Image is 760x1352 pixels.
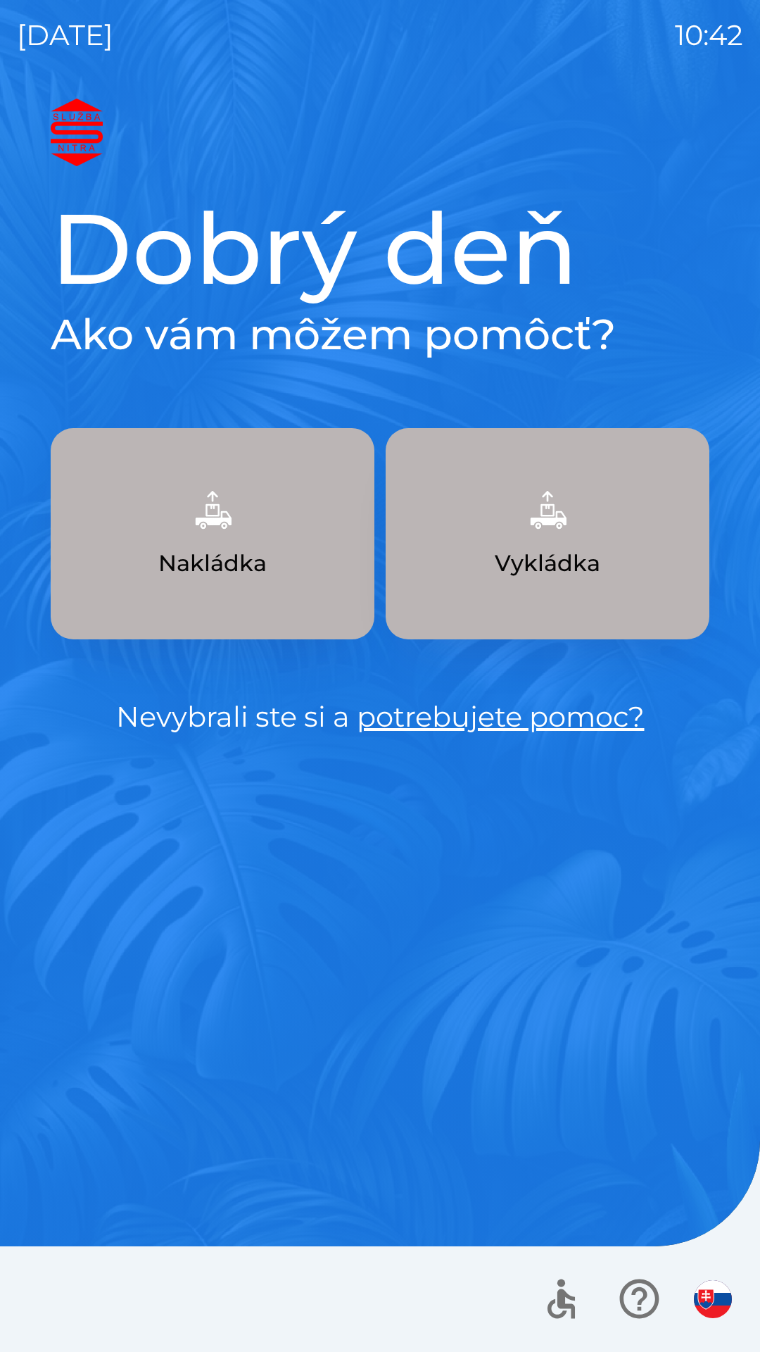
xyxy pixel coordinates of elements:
p: 10:42 [675,14,743,56]
h1: Dobrý deň [51,189,709,308]
a: potrebujete pomoc? [357,699,645,734]
p: Vykládka [495,546,600,580]
button: Vykládka [386,428,709,639]
button: Nakládka [51,428,374,639]
p: Nevybrali ste si a [51,696,709,738]
p: Nakládka [158,546,267,580]
img: 6e47bb1a-0e3d-42fb-b293-4c1d94981b35.png [517,479,578,541]
img: Logo [51,99,709,166]
img: sk flag [694,1280,732,1318]
h2: Ako vám môžem pomôcť? [51,308,709,361]
p: [DATE] [17,14,113,56]
img: 9957f61b-5a77-4cda-b04a-829d24c9f37e.png [182,479,243,541]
